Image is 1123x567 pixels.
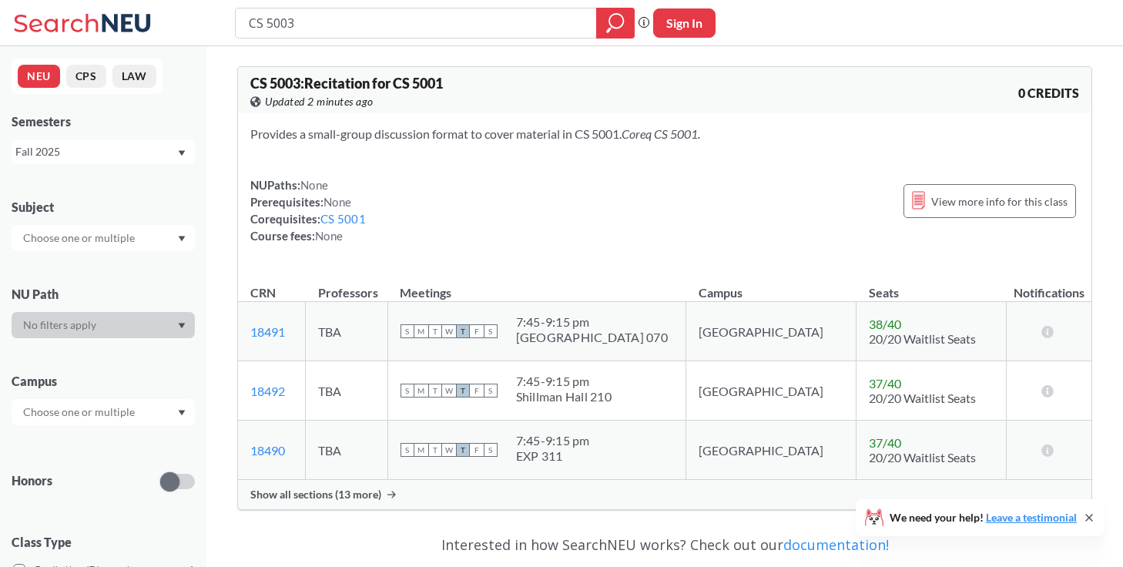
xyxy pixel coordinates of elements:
[250,126,1079,143] section: Provides a small-group discussion format to cover material in CS 5001.
[869,450,976,465] span: 20/20 Waitlist Seats
[12,373,195,390] div: Campus
[890,512,1077,523] span: We need your help!
[15,143,176,160] div: Fall 2025
[250,384,285,398] a: 18492
[401,384,414,398] span: S
[306,361,387,421] td: TBA
[250,488,381,502] span: Show all sections (13 more)
[414,384,428,398] span: M
[686,269,856,302] th: Campus
[12,399,195,425] div: Dropdown arrow
[250,176,366,244] div: NUPaths: Prerequisites: Corequisites: Course fees:
[869,435,901,450] span: 37 / 40
[12,534,195,551] span: Class Type
[428,384,442,398] span: T
[931,192,1068,211] span: View more info for this class
[18,65,60,88] button: NEU
[484,443,498,457] span: S
[428,324,442,338] span: T
[387,269,686,302] th: Meetings
[306,421,387,480] td: TBA
[686,302,856,361] td: [GEOGRAPHIC_DATA]
[178,410,186,416] svg: Dropdown arrow
[470,384,484,398] span: F
[456,324,470,338] span: T
[178,236,186,242] svg: Dropdown arrow
[484,324,498,338] span: S
[442,324,456,338] span: W
[12,139,195,164] div: Fall 2025Dropdown arrow
[596,8,635,39] div: magnifying glass
[516,330,668,345] div: [GEOGRAPHIC_DATA] 070
[516,374,612,389] div: 7:45 - 9:15 pm
[516,433,590,448] div: 7:45 - 9:15 pm
[401,324,414,338] span: S
[869,376,901,391] span: 37 / 40
[686,361,856,421] td: [GEOGRAPHIC_DATA]
[414,443,428,457] span: M
[112,65,156,88] button: LAW
[238,480,1091,509] div: Show all sections (13 more)
[250,75,443,92] span: CS 5003 : Recitation for CS 5001
[12,225,195,251] div: Dropdown arrow
[12,286,195,303] div: NU Path
[247,10,585,36] input: Class, professor, course number, "phrase"
[315,229,343,243] span: None
[516,314,668,330] div: 7:45 - 9:15 pm
[442,443,456,457] span: W
[237,522,1092,567] div: Interested in how SearchNEU works? Check out our
[250,443,285,458] a: 18490
[622,126,700,141] i: Coreq CS 5001.
[300,178,328,192] span: None
[323,195,351,209] span: None
[986,511,1077,524] a: Leave a testimonial
[856,269,1007,302] th: Seats
[516,389,612,404] div: Shillman Hall 210
[66,65,106,88] button: CPS
[15,229,145,247] input: Choose one or multiple
[442,384,456,398] span: W
[456,384,470,398] span: T
[12,113,195,130] div: Semesters
[306,269,387,302] th: Professors
[414,324,428,338] span: M
[783,535,889,554] a: documentation!
[401,443,414,457] span: S
[606,12,625,34] svg: magnifying glass
[1018,85,1079,102] span: 0 CREDITS
[320,212,366,226] a: CS 5001
[250,324,285,339] a: 18491
[265,93,374,110] span: Updated 2 minutes ago
[470,443,484,457] span: F
[869,317,901,331] span: 38 / 40
[456,443,470,457] span: T
[470,324,484,338] span: F
[12,199,195,216] div: Subject
[428,443,442,457] span: T
[484,384,498,398] span: S
[306,302,387,361] td: TBA
[516,448,590,464] div: EXP 311
[250,284,276,301] div: CRN
[869,331,976,346] span: 20/20 Waitlist Seats
[12,312,195,338] div: Dropdown arrow
[15,403,145,421] input: Choose one or multiple
[178,323,186,329] svg: Dropdown arrow
[686,421,856,480] td: [GEOGRAPHIC_DATA]
[1006,269,1091,302] th: Notifications
[12,472,52,490] p: Honors
[178,150,186,156] svg: Dropdown arrow
[653,8,716,38] button: Sign In
[869,391,976,405] span: 20/20 Waitlist Seats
